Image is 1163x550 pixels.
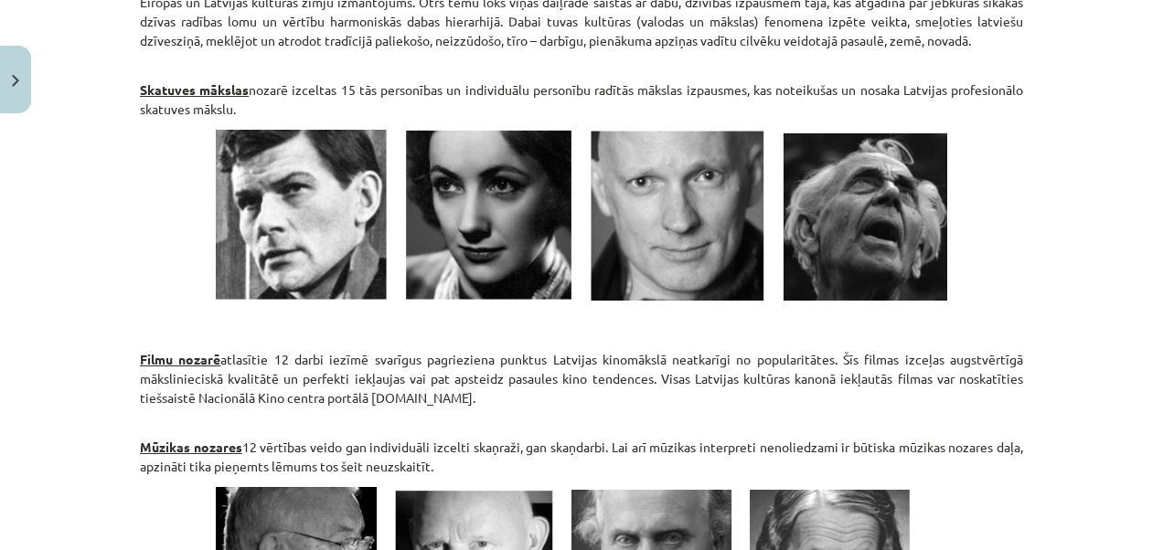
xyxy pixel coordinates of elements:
p: 12 vērtības veido gan individuāli izcelti skaņraži, gan skaņdarbi. Lai arī mūzikas interpreti nen... [140,418,1023,476]
strong: Mūzikas nozares [140,439,242,455]
strong: Skatuves mākslas [140,81,249,98]
img: icon-close-lesson-0947bae3869378f0d4975bcd49f059093ad1ed9edebbc8119c70593378902aed.svg [12,75,19,87]
p: nozarē izceltas 15 tās personības un individuālu personību radītās mākslas izpausmes, kas noteiku... [140,61,1023,119]
strong: Filmu nozarē [140,351,220,367]
p: atlasītie 12 darbi iezīmē svarīgus pagrieziena punktus Latvijas kinomākslā neatkarīgi no populari... [140,312,1023,407]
